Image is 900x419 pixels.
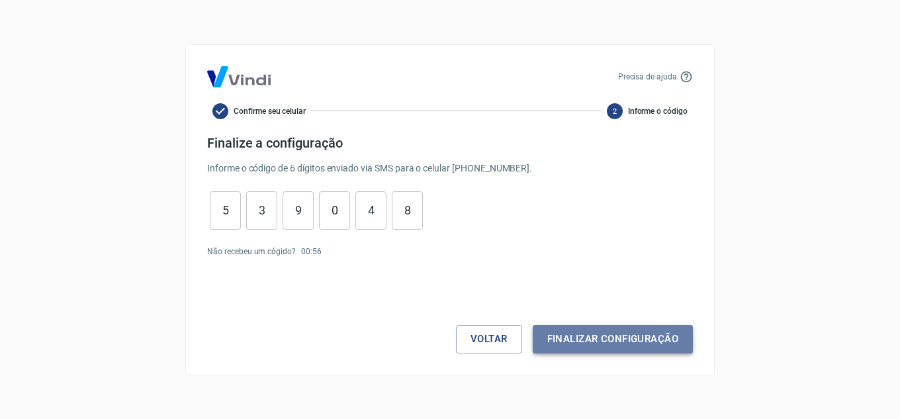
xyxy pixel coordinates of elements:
[628,105,688,117] span: Informe o código
[207,66,271,87] img: Logo Vind
[207,162,693,175] p: Informe o código de 6 dígitos enviado via SMS para o celular [PHONE_NUMBER] .
[456,325,522,353] button: Voltar
[533,325,693,353] button: Finalizar configuração
[207,246,296,257] p: Não recebeu um cógido?
[301,246,322,257] p: 00 : 56
[618,71,677,83] p: Precisa de ajuda
[613,107,617,115] text: 2
[207,135,693,151] h4: Finalize a configuração
[234,105,306,117] span: Confirme seu celular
